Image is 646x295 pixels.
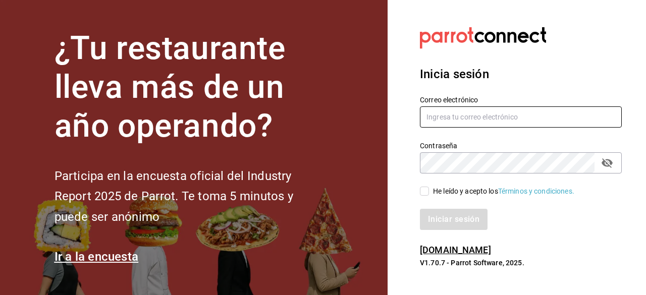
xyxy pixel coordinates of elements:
a: Términos y condiciones. [498,187,574,195]
button: passwordField [599,154,616,171]
h3: Inicia sesión [420,65,622,83]
input: Ingresa tu correo electrónico [420,106,622,128]
p: V1.70.7 - Parrot Software, 2025. [420,258,622,268]
a: Ir a la encuesta [55,250,139,264]
label: Correo electrónico [420,96,622,103]
a: [DOMAIN_NAME] [420,245,491,255]
h1: ¿Tu restaurante lleva más de un año operando? [55,29,327,145]
label: Contraseña [420,142,622,149]
div: He leído y acepto los [433,186,574,197]
h2: Participa en la encuesta oficial del Industry Report 2025 de Parrot. Te toma 5 minutos y puede se... [55,166,327,227]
